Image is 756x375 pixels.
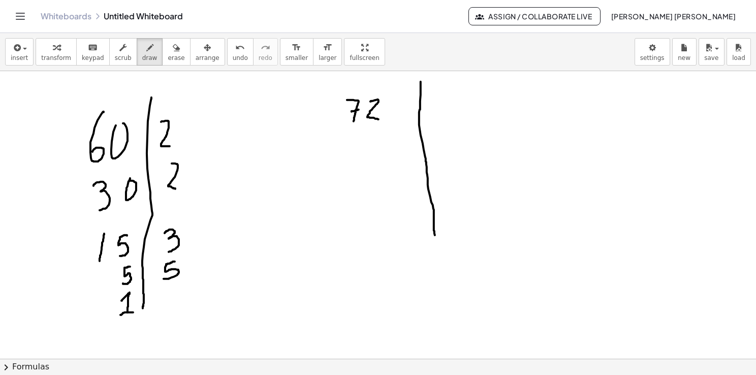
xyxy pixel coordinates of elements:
button: format_sizelarger [313,38,342,66]
i: keyboard [88,42,98,54]
span: smaller [286,54,308,61]
button: draw [137,38,163,66]
button: keyboardkeypad [76,38,110,66]
span: save [704,54,718,61]
span: larger [319,54,336,61]
span: transform [41,54,71,61]
span: new [678,54,690,61]
span: settings [640,54,665,61]
button: insert [5,38,34,66]
button: [PERSON_NAME] [PERSON_NAME] [603,7,744,25]
span: Assign / Collaborate Live [477,12,592,21]
span: erase [168,54,184,61]
span: undo [233,54,248,61]
button: Toggle navigation [12,8,28,24]
span: redo [259,54,272,61]
span: scrub [115,54,132,61]
a: Whiteboards [41,11,91,21]
span: draw [142,54,157,61]
i: format_size [292,42,301,54]
i: redo [261,42,270,54]
span: [PERSON_NAME] [PERSON_NAME] [611,12,736,21]
button: save [699,38,724,66]
button: erase [162,38,190,66]
button: scrub [109,38,137,66]
span: arrange [196,54,219,61]
button: arrange [190,38,225,66]
span: load [732,54,745,61]
button: redoredo [253,38,278,66]
button: settings [635,38,670,66]
span: keypad [82,54,104,61]
button: Assign / Collaborate Live [468,7,601,25]
i: undo [235,42,245,54]
span: fullscreen [350,54,379,61]
button: undoundo [227,38,254,66]
button: load [727,38,751,66]
button: format_sizesmaller [280,38,313,66]
button: new [672,38,697,66]
button: fullscreen [344,38,385,66]
i: format_size [323,42,332,54]
span: insert [11,54,28,61]
button: transform [36,38,77,66]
